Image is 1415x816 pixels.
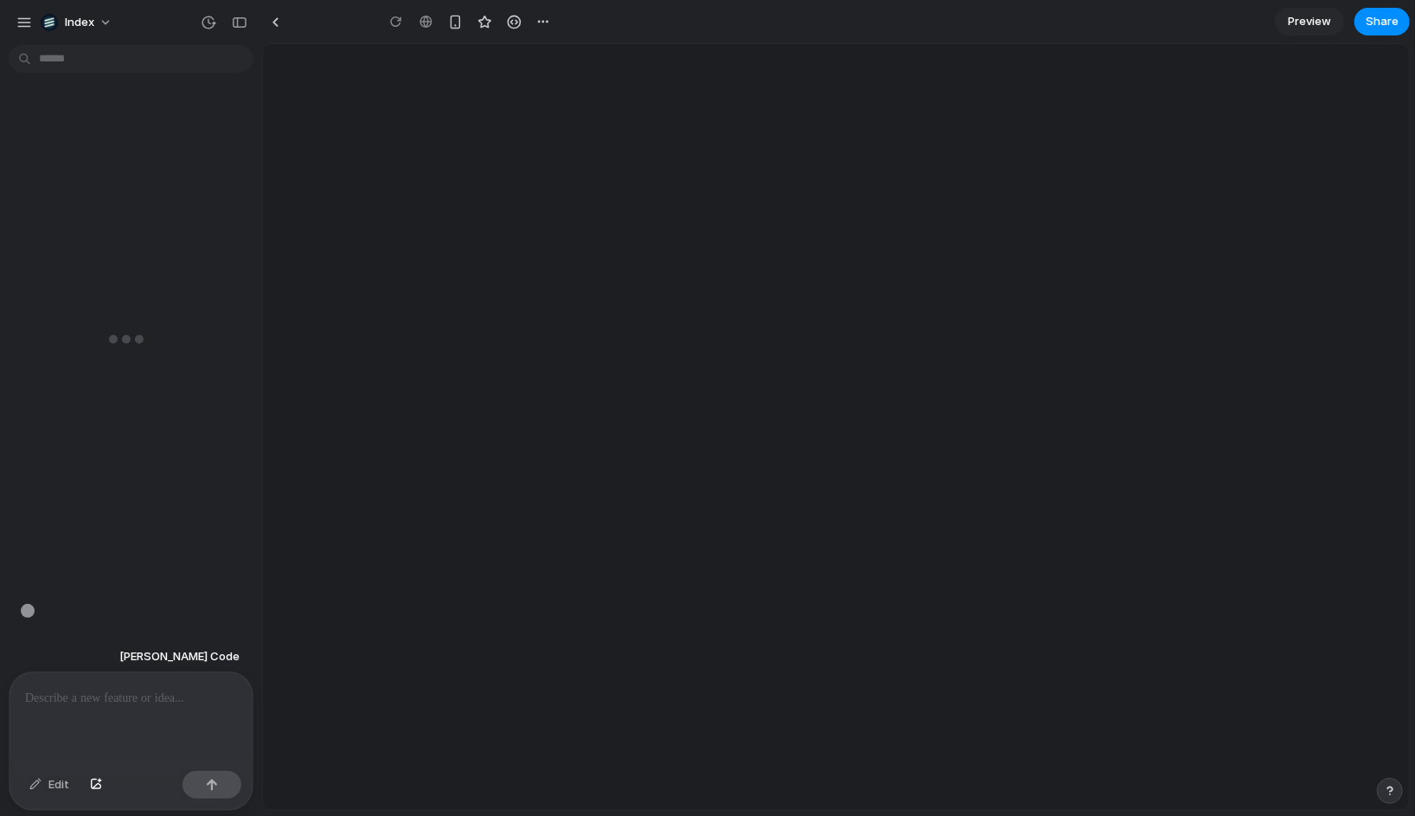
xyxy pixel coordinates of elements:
[1275,8,1344,35] a: Preview
[114,641,245,672] button: [PERSON_NAME] Code
[1366,13,1399,30] span: Share
[1288,13,1331,30] span: Preview
[65,14,94,31] span: Index
[1354,8,1410,35] button: Share
[34,9,121,36] button: Index
[119,648,240,665] span: [PERSON_NAME] Code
